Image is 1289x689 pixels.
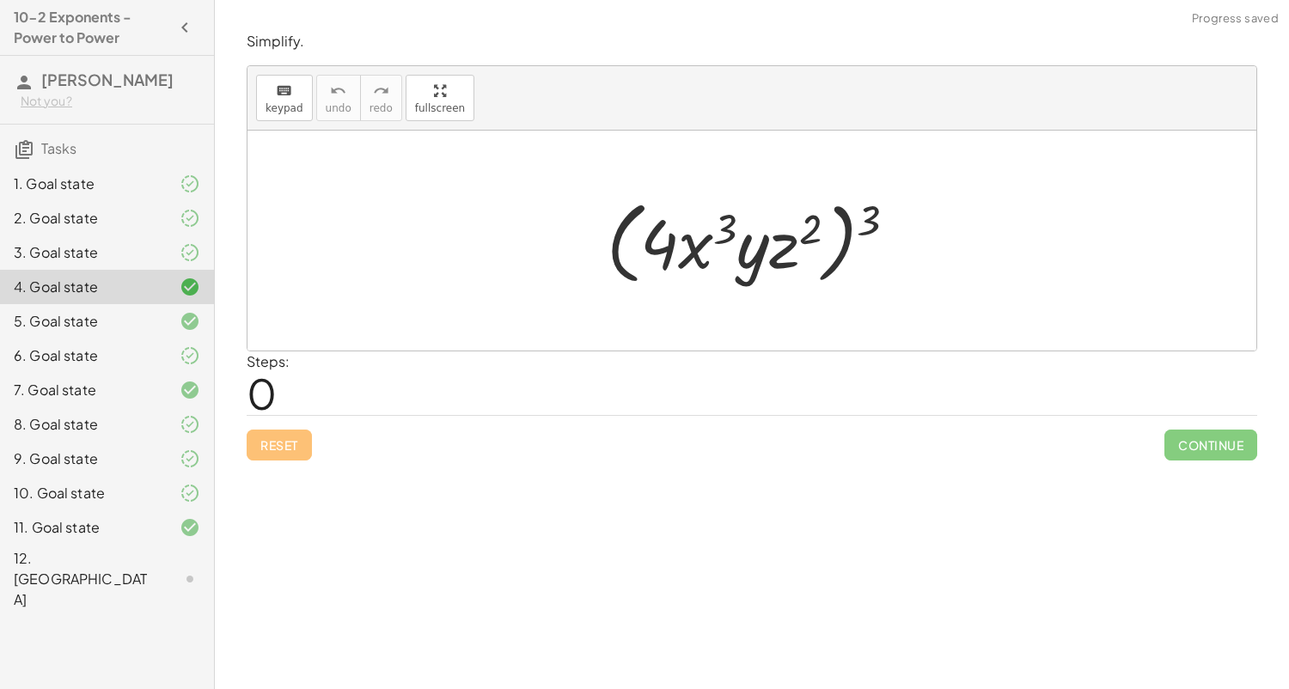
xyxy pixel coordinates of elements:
span: Progress saved [1192,10,1279,27]
div: 6. Goal state [14,345,152,366]
button: undoundo [316,75,361,121]
div: Not you? [21,93,200,110]
span: undo [326,102,351,114]
i: Task not started. [180,569,200,589]
div: 11. Goal state [14,517,152,538]
div: 3. Goal state [14,242,152,263]
span: keypad [266,102,303,114]
span: Tasks [41,139,76,157]
button: fullscreen [406,75,474,121]
div: 1. Goal state [14,174,152,194]
div: 9. Goal state [14,448,152,469]
span: [PERSON_NAME] [41,70,174,89]
label: Steps: [247,352,290,370]
i: Task finished and part of it marked as correct. [180,414,200,435]
div: 10. Goal state [14,483,152,503]
div: 2. Goal state [14,208,152,229]
span: redo [370,102,393,114]
i: Task finished and part of it marked as correct. [180,174,200,194]
i: Task finished and part of it marked as correct. [180,345,200,366]
i: Task finished and part of it marked as correct. [180,448,200,469]
i: Task finished and correct. [180,517,200,538]
i: keyboard [276,81,292,101]
div: 8. Goal state [14,414,152,435]
div: 7. Goal state [14,380,152,400]
div: 5. Goal state [14,311,152,332]
i: Task finished and correct. [180,311,200,332]
button: redoredo [360,75,402,121]
i: Task finished and part of it marked as correct. [180,208,200,229]
div: 4. Goal state [14,277,152,297]
i: Task finished and correct. [180,277,200,297]
i: Task finished and part of it marked as correct. [180,483,200,503]
i: undo [330,81,346,101]
span: 0 [247,367,277,419]
p: Simplify. [247,32,1257,52]
i: redo [373,81,389,101]
i: Task finished and part of it marked as correct. [180,242,200,263]
i: Task finished and correct. [180,380,200,400]
button: keyboardkeypad [256,75,313,121]
h4: 10-2 Exponents - Power to Power [14,7,169,48]
div: 12. [GEOGRAPHIC_DATA] [14,548,152,610]
span: fullscreen [415,102,465,114]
